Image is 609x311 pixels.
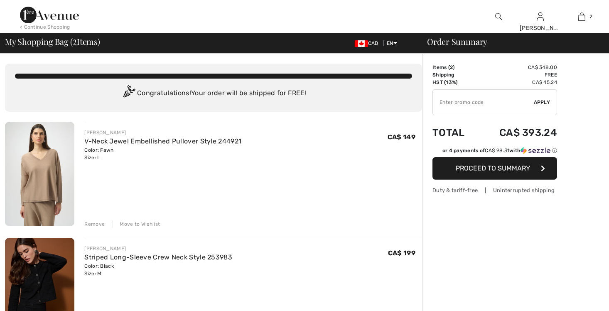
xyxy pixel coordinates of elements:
span: Apply [534,99,550,106]
a: 2 [561,12,602,22]
td: Items ( ) [432,64,477,71]
div: [PERSON_NAME] [84,245,232,252]
td: Shipping [432,71,477,79]
img: V-Neck Jewel Embellished Pullover Style 244921 [5,122,74,226]
div: Order Summary [417,37,604,46]
img: Congratulation2.svg [120,85,137,102]
div: Move to Wishlist [113,220,160,228]
span: 2 [589,13,592,20]
div: Duty & tariff-free | Uninterrupted shipping [432,186,557,194]
span: CA$ 149 [388,133,415,141]
span: CAD [355,40,382,46]
span: 2 [73,35,77,46]
div: < Continue Shopping [20,23,70,31]
span: EN [387,40,397,46]
td: Free [477,71,557,79]
a: Sign In [537,12,544,20]
div: Color: Fawn Size: L [84,146,241,161]
td: CA$ 393.24 [477,118,557,147]
div: or 4 payments ofCA$ 98.31withSezzle Click to learn more about Sezzle [432,147,557,157]
div: Congratulations! Your order will be shipped for FREE! [15,85,412,102]
td: CA$ 348.00 [477,64,557,71]
span: My Shopping Bag ( Items) [5,37,100,46]
input: Promo code [433,90,534,115]
img: 1ère Avenue [20,7,79,23]
td: HST (13%) [432,79,477,86]
span: CA$ 199 [388,249,415,257]
td: Total [432,118,477,147]
span: Proceed to Summary [456,164,530,172]
div: or 4 payments of with [442,147,557,154]
td: CA$ 45.24 [477,79,557,86]
img: search the website [495,12,502,22]
div: Color: Black Size: M [84,262,232,277]
button: Proceed to Summary [432,157,557,180]
div: Remove [84,220,105,228]
a: Striped Long-Sleeve Crew Neck Style 253983 [84,253,232,261]
span: CA$ 98.31 [485,148,509,153]
span: 2 [450,64,453,70]
a: V-Neck Jewel Embellished Pullover Style 244921 [84,137,241,145]
img: My Info [537,12,544,22]
img: Canadian Dollar [355,40,368,47]
div: [PERSON_NAME] [520,24,560,32]
div: [PERSON_NAME] [84,129,241,136]
img: My Bag [578,12,585,22]
img: Sezzle [521,147,550,154]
